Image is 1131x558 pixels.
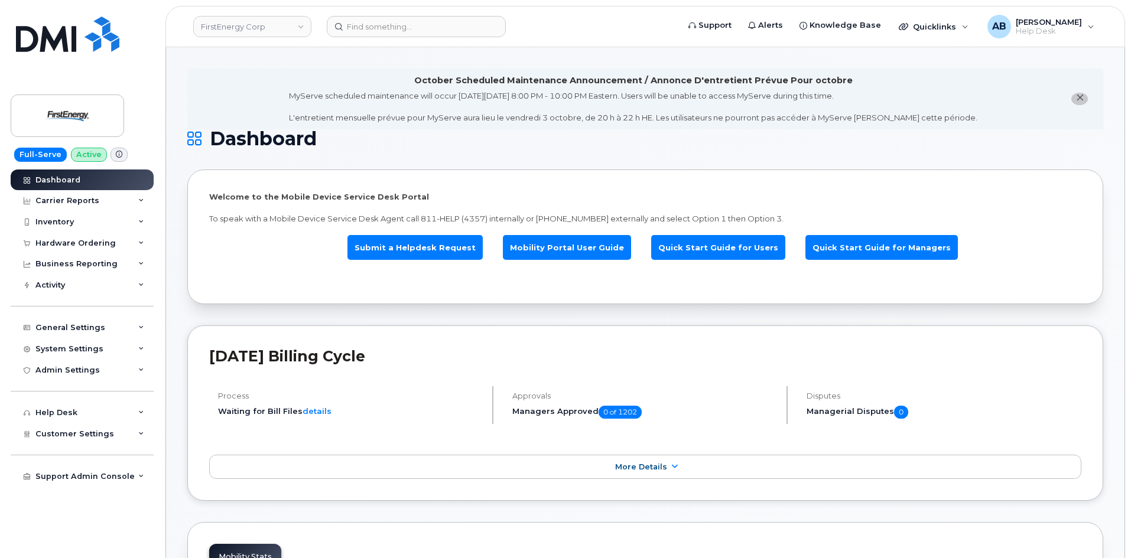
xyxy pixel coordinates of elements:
[651,235,785,260] a: Quick Start Guide for Users
[303,406,331,416] a: details
[218,391,482,400] h4: Process
[599,406,642,419] span: 0 of 1202
[807,391,1081,400] h4: Disputes
[615,462,667,471] span: More Details
[347,235,483,260] a: Submit a Helpdesk Request
[209,347,1081,365] h2: [DATE] Billing Cycle
[805,235,958,260] a: Quick Start Guide for Managers
[807,406,1081,419] h5: Managerial Disputes
[209,191,1081,203] p: Welcome to the Mobile Device Service Desk Portal
[1080,507,1122,549] iframe: Messenger Launcher
[209,213,1081,224] p: To speak with a Mobile Device Service Desk Agent call 811-HELP (4357) internally or [PHONE_NUMBER...
[512,406,776,419] h5: Managers Approved
[210,130,317,148] span: Dashboard
[218,406,482,417] li: Waiting for Bill Files
[503,235,631,260] a: Mobility Portal User Guide
[512,391,776,400] h4: Approvals
[414,74,853,87] div: October Scheduled Maintenance Announcement / Annonce D'entretient Prévue Pour octobre
[289,90,977,123] div: MyServe scheduled maintenance will occur [DATE][DATE] 8:00 PM - 10:00 PM Eastern. Users will be u...
[894,406,908,419] span: 0
[1071,93,1088,105] button: close notification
